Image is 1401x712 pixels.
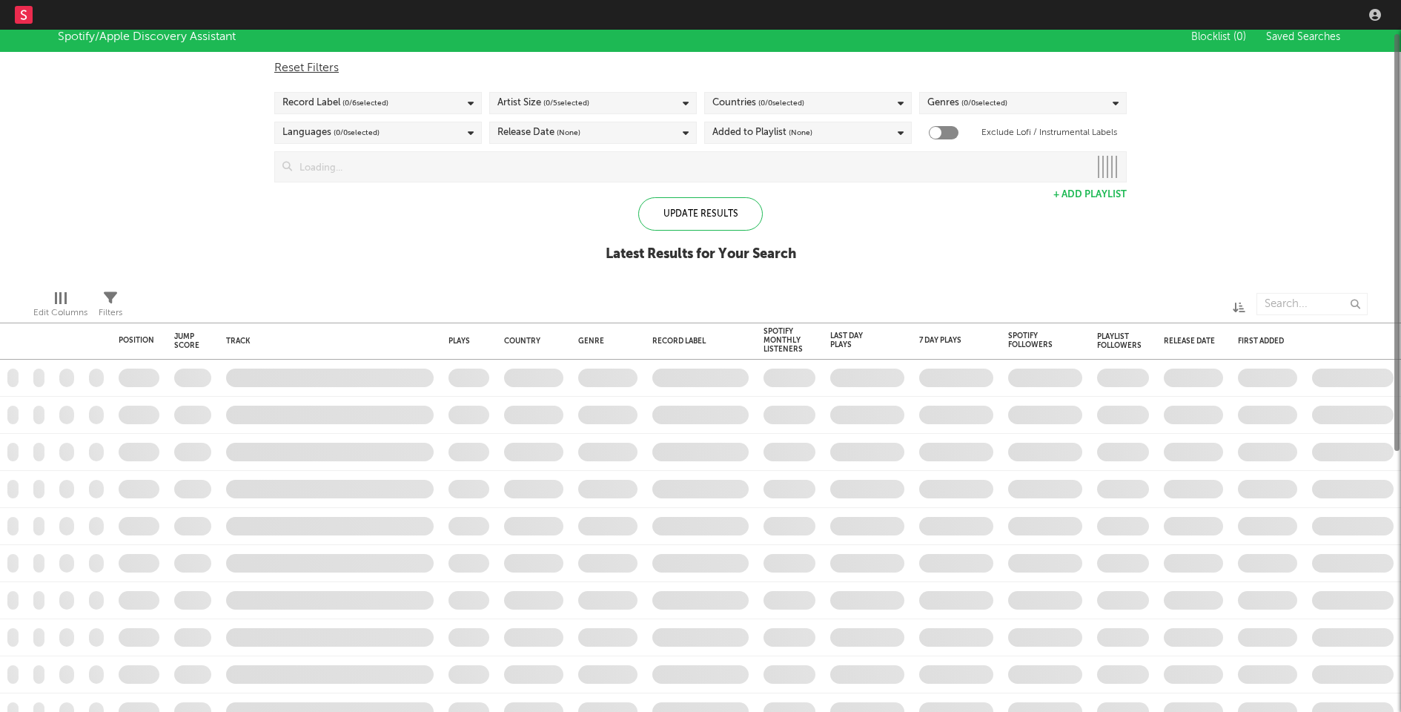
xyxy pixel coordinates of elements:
span: (None) [557,124,580,142]
div: First Added [1238,337,1290,346]
div: Jump Score [174,332,199,350]
div: Update Results [638,197,763,231]
div: Languages [282,124,380,142]
div: Edit Columns [33,286,87,329]
div: Spotify/Apple Discovery Assistant [58,28,236,46]
div: Artist Size [497,94,589,112]
span: ( 0 / 6 selected) [342,94,388,112]
div: Filters [99,304,122,322]
button: Saved Searches [1262,31,1343,43]
span: ( 0 ) [1233,32,1246,42]
div: Track [226,337,426,346]
span: ( 0 / 0 selected) [961,94,1007,112]
button: + Add Playlist [1053,190,1127,200]
div: Filters [99,286,122,329]
div: Countries [712,94,804,112]
div: Latest Results for Your Search [606,245,796,263]
div: Reset Filters [274,59,1127,77]
div: Plays [448,337,470,346]
span: ( 0 / 0 selected) [758,94,804,112]
div: Release Date [1164,337,1216,346]
div: Record Label [652,337,741,346]
span: Blocklist [1191,32,1246,42]
div: Position [119,336,154,345]
span: (None) [789,124,812,142]
div: Genres [927,94,1007,112]
input: Search... [1256,293,1368,315]
div: Edit Columns [33,304,87,322]
div: Last Day Plays [830,332,882,349]
div: 7 Day Plays [919,336,971,345]
label: Exclude Lofi / Instrumental Labels [981,124,1117,142]
div: Playlist Followers [1097,332,1142,350]
div: Genre [578,337,630,346]
span: ( 0 / 0 selected) [334,124,380,142]
div: Added to Playlist [712,124,812,142]
div: Release Date [497,124,580,142]
input: Loading... [292,152,1089,182]
span: Saved Searches [1266,32,1343,42]
div: Spotify Followers [1008,332,1060,349]
div: Country [504,337,556,346]
span: ( 0 / 5 selected) [543,94,589,112]
div: Spotify Monthly Listeners [764,327,803,354]
div: Record Label [282,94,388,112]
